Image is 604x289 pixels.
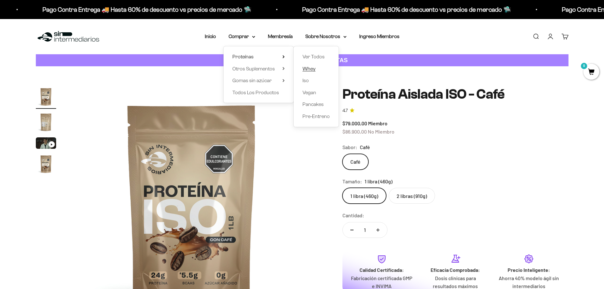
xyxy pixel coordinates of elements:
strong: Precio Inteligente: [508,267,550,273]
button: Aumentar cantidad [369,222,387,238]
span: Café [360,143,370,151]
legend: Tamaño: [342,177,362,186]
span: Ver Todos [302,54,325,59]
span: Todos Los Productos [232,90,279,95]
h1: Proteína Aislada ISO - Café [342,87,568,102]
span: Pancakes [302,102,324,107]
a: Vegan [302,89,330,97]
strong: Eficacia Comprobada: [431,267,480,273]
span: Gomas sin azúcar [232,78,272,83]
a: Membresía [268,34,293,39]
summary: Otros Suplementos [232,65,285,73]
span: Miembro [368,120,387,126]
button: Ir al artículo 3 [36,137,56,151]
div: Un aval de expertos o estudios clínicos en la página. [8,30,131,47]
img: Proteína Aislada ISO - Café [36,154,56,174]
a: Todos Los Productos [232,89,285,97]
a: CUANTA PROTEÍNA NECESITAS [36,54,568,67]
a: Pancakes [302,100,330,108]
a: Inicio [205,34,216,39]
button: Reducir cantidad [343,222,361,238]
span: 4.7 [342,107,348,114]
legend: Sabor: [342,143,357,151]
p: Pago Contra Entrega 🚚 Hasta 60% de descuento vs precios de mercado 🛸 [31,4,240,15]
span: $79.000,00 [342,120,367,126]
span: No Miembro [368,128,394,135]
button: Ir al artículo 2 [36,112,56,134]
summary: Gomas sin azúcar [232,76,285,85]
button: Enviar [103,95,131,105]
a: Ingreso Miembros [359,34,399,39]
a: Iso [302,76,330,85]
span: 1 libra (460g) [365,177,393,186]
a: Ver Todos [302,53,330,61]
img: Proteína Aislada ISO - Café [36,87,56,107]
p: ¿Qué te daría la seguridad final para añadir este producto a tu carrito? [8,10,131,25]
div: Un mensaje de garantía de satisfacción visible. [8,62,131,73]
summary: Sobre Nosotros [305,32,347,41]
div: Más detalles sobre la fecha exacta de entrega. [8,49,131,60]
div: La confirmación de la pureza de los ingredientes. [8,74,131,91]
button: Ir al artículo 1 [36,87,56,109]
a: Pre-Entreno [302,112,330,121]
summary: Comprar [229,32,255,41]
span: Otros Suplementos [232,66,275,71]
a: Whey [302,65,330,73]
img: Proteína Aislada ISO - Café [36,112,56,132]
a: 0 [583,69,599,76]
a: 4.74.7 de 5.0 estrellas [342,107,568,114]
span: $86.900,00 [342,128,367,135]
span: Iso [302,78,309,83]
mark: 0 [580,62,588,70]
span: Vegan [302,90,316,95]
button: Ir al artículo 4 [36,154,56,176]
summary: Proteínas [232,53,285,61]
span: Proteínas [232,54,254,59]
strong: Calidad Certificada: [360,267,404,273]
span: Pre-Entreno [302,114,330,119]
p: Pago Contra Entrega 🚚 Hasta 60% de descuento vs precios de mercado 🛸 [291,4,500,15]
span: Whey [302,66,315,71]
label: Cantidad: [342,211,364,220]
span: Enviar [104,95,131,105]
